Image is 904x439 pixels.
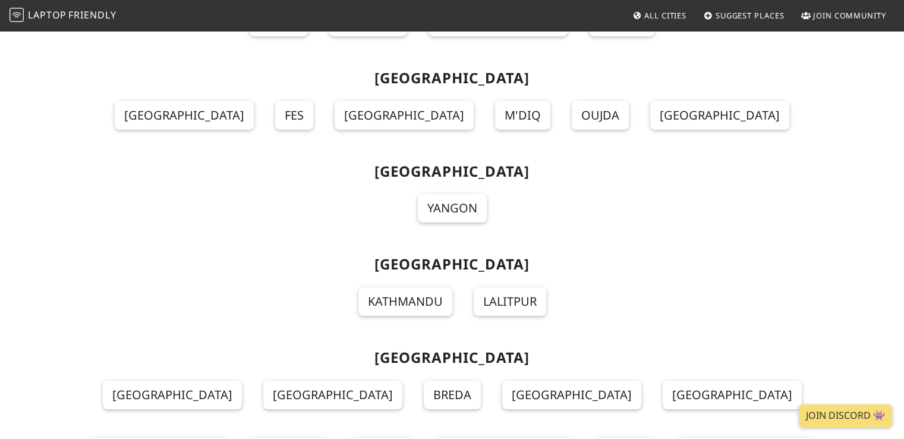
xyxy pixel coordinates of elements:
[28,8,67,21] span: Laptop
[424,381,481,409] a: Breda
[115,101,254,130] a: [GEOGRAPHIC_DATA]
[67,70,837,87] h2: [GEOGRAPHIC_DATA]
[103,381,242,409] a: [GEOGRAPHIC_DATA]
[628,5,691,26] a: All Cities
[495,101,550,130] a: M'diq
[275,101,313,130] a: Fes
[813,10,886,21] span: Join Community
[358,287,452,316] a: Kathmandu
[716,10,785,21] span: Suggest Places
[68,8,116,21] span: Friendly
[699,5,789,26] a: Suggest Places
[67,163,837,180] h2: [GEOGRAPHIC_DATA]
[10,8,24,22] img: LaptopFriendly
[572,101,629,130] a: Oujda
[67,256,837,273] h2: [GEOGRAPHIC_DATA]
[67,349,837,366] h2: [GEOGRAPHIC_DATA]
[418,194,487,222] a: Yangon
[663,381,802,409] a: [GEOGRAPHIC_DATA]
[799,404,892,427] a: Join Discord 👾
[335,101,474,130] a: [GEOGRAPHIC_DATA]
[474,287,546,316] a: Lalitpur
[263,381,402,409] a: [GEOGRAPHIC_DATA]
[10,5,116,26] a: LaptopFriendly LaptopFriendly
[644,10,686,21] span: All Cities
[502,381,641,409] a: [GEOGRAPHIC_DATA]
[650,101,789,130] a: [GEOGRAPHIC_DATA]
[796,5,891,26] a: Join Community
